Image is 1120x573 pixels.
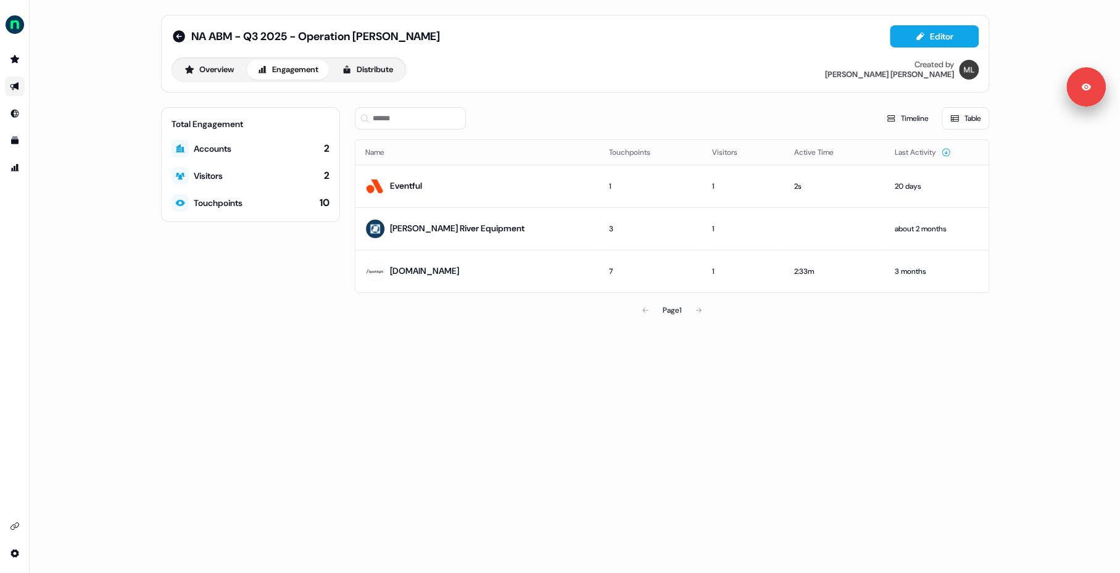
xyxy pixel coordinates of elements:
[5,131,25,150] a: Go to templates
[794,265,875,278] p: 2:33m
[794,180,875,192] p: 2s
[895,141,951,163] button: Last Activity
[174,60,244,80] button: Overview
[194,142,231,155] div: Accounts
[172,118,330,130] div: Total Engagement
[194,197,243,209] div: Touchpoints
[5,104,25,123] a: Go to Inbound
[331,60,404,80] button: Distribute
[609,180,693,192] p: 1
[663,304,681,316] div: Page 1
[5,49,25,69] a: Go to prospects
[712,141,752,163] button: Visitors
[5,76,25,96] a: Go to outbound experience
[878,107,937,130] button: Timeline
[5,158,25,178] a: Go to attribution
[712,180,774,192] p: 1
[5,543,25,563] a: Go to integrations
[194,170,223,182] div: Visitors
[247,60,329,80] button: Engagement
[320,196,330,210] div: 10
[324,169,330,183] div: 2
[390,180,422,191] a: Eventful
[890,31,979,44] a: Editor
[390,223,525,234] a: [PERSON_NAME] River Equipment
[609,265,693,278] p: 7
[609,223,693,235] p: 3
[959,60,979,80] img: Megan
[712,223,774,235] p: 1
[942,107,989,130] button: Table
[825,70,954,80] div: [PERSON_NAME] [PERSON_NAME]
[355,140,599,165] th: Name
[915,60,954,70] div: Created by
[191,29,440,44] span: NA ABM - Q3 2025 - Operation [PERSON_NAME]
[390,265,459,276] a: [DOMAIN_NAME]
[895,223,979,235] p: about 2 months
[712,265,774,278] p: 1
[890,25,979,47] button: Editor
[895,180,979,192] p: 20 days
[609,141,665,163] button: Touchpoints
[794,141,848,163] button: Active Time
[895,265,979,278] p: 3 months
[324,142,330,155] div: 2
[5,516,25,536] a: Go to integrations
